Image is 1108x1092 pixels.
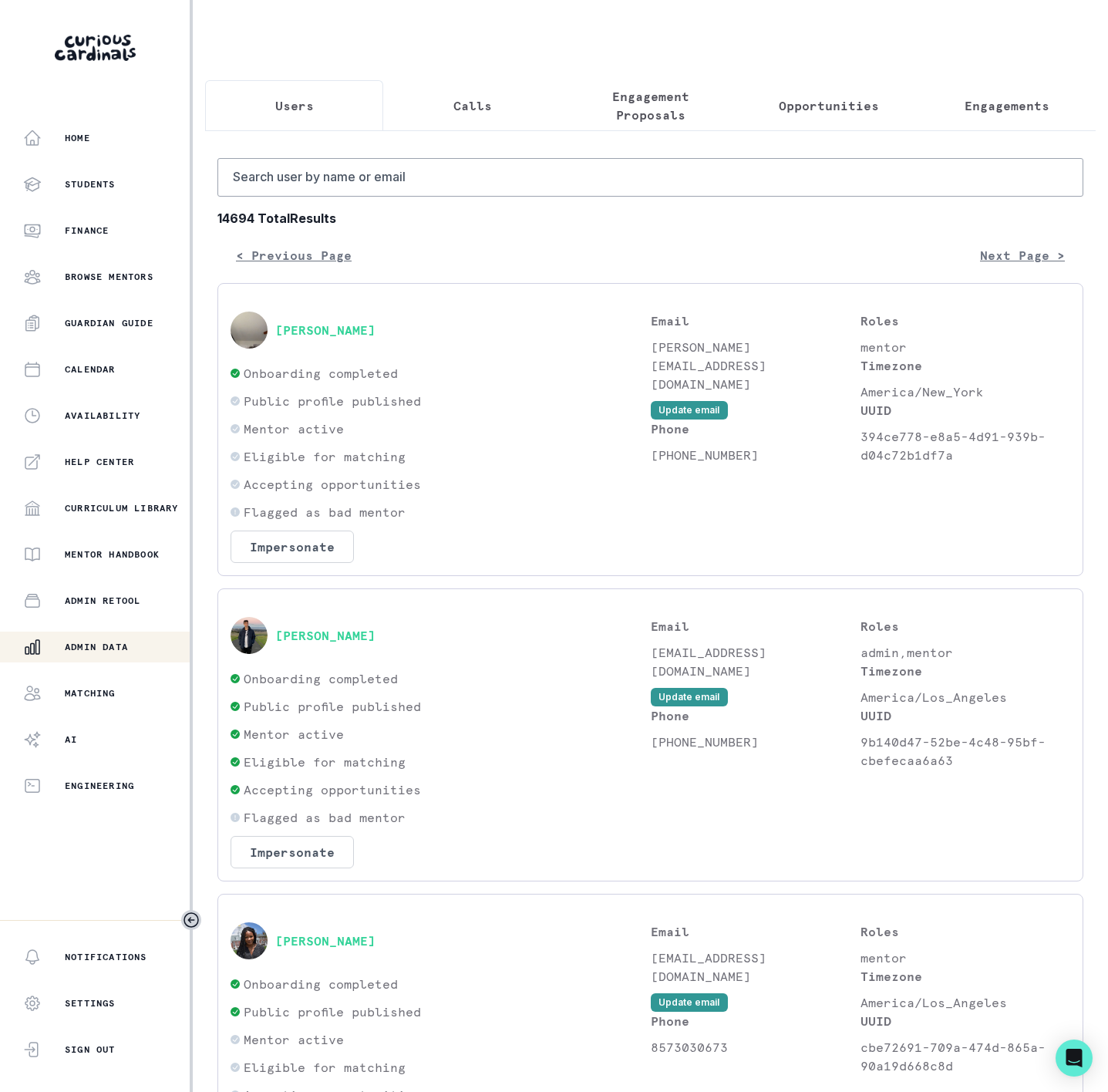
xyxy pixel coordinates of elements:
[244,975,398,993] p: Onboarding completed
[65,456,134,468] p: Help Center
[651,312,860,330] p: Email
[244,392,421,410] p: Public profile published
[244,753,406,771] p: Eligible for matching
[275,933,376,949] button: [PERSON_NAME]
[244,364,398,383] p: Onboarding completed
[860,643,1070,662] p: admin,mentor
[651,706,860,725] p: Phone
[860,1038,1070,1075] p: cbe72691-709a-474d-865a-90a19d668c8d
[860,383,1070,401] p: America/New_York
[651,688,728,706] button: Update email
[651,643,860,680] p: [EMAIL_ADDRESS][DOMAIN_NAME]
[962,240,1083,271] button: Next Page >
[65,271,153,283] p: Browse Mentors
[651,446,860,464] p: [PHONE_NUMBER]
[860,662,1070,680] p: Timezone
[275,628,376,643] button: [PERSON_NAME]
[244,503,406,521] p: Flagged as bad mentor
[453,96,492,115] p: Calls
[779,96,879,115] p: Opportunities
[65,317,153,329] p: Guardian Guide
[651,617,860,635] p: Email
[860,688,1070,706] p: America/Los_Angeles
[860,356,1070,375] p: Timezone
[860,617,1070,635] p: Roles
[181,910,201,930] button: Toggle sidebar
[244,1003,421,1021] p: Public profile published
[244,420,344,438] p: Mentor active
[217,209,1083,228] b: 14694 Total Results
[244,697,421,716] p: Public profile published
[275,96,314,115] p: Users
[244,1030,344,1049] p: Mentor active
[860,338,1070,356] p: mentor
[651,949,860,986] p: [EMAIL_ADDRESS][DOMAIN_NAME]
[65,132,90,144] p: Home
[860,706,1070,725] p: UUID
[651,1012,860,1030] p: Phone
[65,410,140,422] p: Availability
[651,338,860,393] p: [PERSON_NAME][EMAIL_ADDRESS][DOMAIN_NAME]
[574,87,726,124] p: Engagement Proposals
[651,922,860,941] p: Email
[244,447,406,466] p: Eligible for matching
[65,951,147,963] p: Notifications
[65,687,116,699] p: Matching
[244,475,421,494] p: Accepting opportunities
[1056,1040,1093,1077] div: Open Intercom Messenger
[860,427,1070,464] p: 394ce778-e8a5-4d91-939b-d04c72b1df7a
[231,836,354,868] button: Impersonate
[860,1012,1070,1030] p: UUID
[965,96,1049,115] p: Engagements
[244,780,421,799] p: Accepting opportunities
[65,641,128,653] p: Admin Data
[55,35,136,61] img: Curious Cardinals Logo
[651,733,860,751] p: [PHONE_NUMBER]
[651,401,728,420] button: Update email
[65,595,140,607] p: Admin Retool
[860,312,1070,330] p: Roles
[244,669,398,688] p: Onboarding completed
[65,178,116,190] p: Students
[65,997,116,1009] p: Settings
[244,725,344,743] p: Mentor active
[65,1043,116,1056] p: Sign Out
[244,1058,406,1077] p: Eligible for matching
[244,808,406,827] p: Flagged as bad mentor
[65,548,160,561] p: Mentor Handbook
[65,502,179,514] p: Curriculum Library
[860,401,1070,420] p: UUID
[651,1038,860,1057] p: 8573030673
[217,240,370,271] button: < Previous Page
[231,531,354,563] button: Impersonate
[65,780,134,792] p: Engineering
[275,322,376,338] button: [PERSON_NAME]
[65,363,116,376] p: Calendar
[651,420,860,438] p: Phone
[651,993,728,1012] button: Update email
[860,922,1070,941] p: Roles
[860,967,1070,986] p: Timezone
[860,993,1070,1012] p: America/Los_Angeles
[65,224,109,237] p: Finance
[860,949,1070,967] p: mentor
[65,733,77,746] p: AI
[860,733,1070,770] p: 9b140d47-52be-4c48-95bf-cbefecaa6a63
